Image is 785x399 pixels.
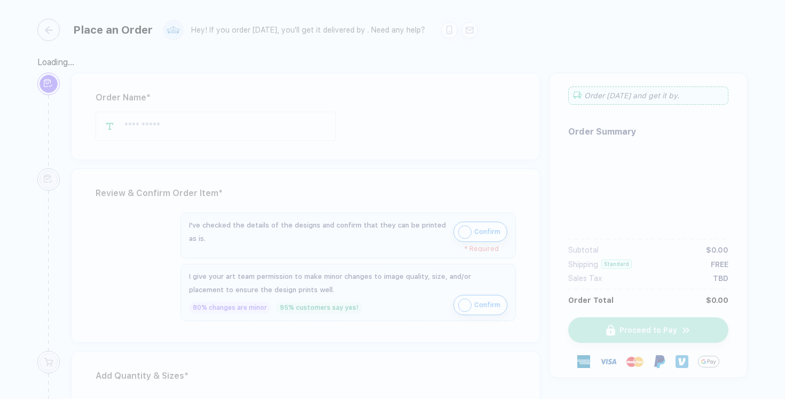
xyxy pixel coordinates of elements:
button: iconConfirm [453,222,507,242]
div: Sales Tax [568,274,602,283]
img: Paypal [653,355,666,368]
img: user profile [164,21,183,40]
span: Confirm [474,223,500,240]
img: master-card [626,353,643,370]
span: Confirm [474,296,500,314]
div: Order Name [96,89,516,106]
div: 95% customers say yes! [276,302,362,314]
div: Shipping [568,260,598,269]
div: $0.00 [706,296,728,304]
div: Order Total [568,296,614,304]
div: Standard [601,260,632,269]
div: Order [DATE] and get it by . [568,87,728,105]
img: visa [600,353,617,370]
img: icon [458,299,472,312]
div: I've checked the details of the designs and confirm that they can be printed as is. [189,218,448,245]
div: TBD [713,274,728,283]
img: icon [458,225,472,239]
div: $0.00 [706,246,728,254]
div: Subtotal [568,246,599,254]
div: I give your art team permission to make minor changes to image quality, size, and/or placement to... [189,270,507,296]
div: Hey! If you order [DATE], you'll get it delivered by . Need any help? [191,26,425,35]
img: GPay [698,351,719,372]
div: Order Summary [568,127,728,137]
div: Place an Order [73,24,153,36]
img: Venmo [676,355,688,368]
div: Add Quantity & Sizes [96,367,516,385]
img: express [577,355,590,368]
div: Review & Confirm Order Item [96,185,516,202]
div: Loading... [37,57,748,67]
div: FREE [711,260,728,269]
button: iconConfirm [453,295,507,315]
div: 80% changes are minor [189,302,271,314]
div: * Required [189,245,499,253]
